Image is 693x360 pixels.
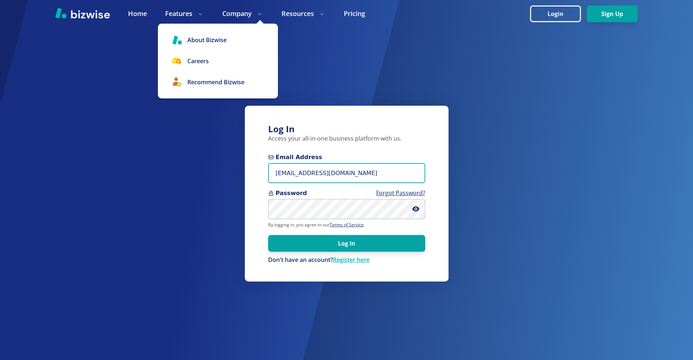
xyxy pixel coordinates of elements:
img: Bizwise Logo [55,8,110,19]
span: Email Address [268,153,425,162]
a: Pricing [344,9,365,18]
h3: Log In [268,123,425,135]
p: Access your all-in-one business platform with us. [268,135,425,143]
a: Login [530,11,587,17]
button: Sign Up [587,5,638,22]
p: Company [222,9,263,18]
a: Home [128,9,147,18]
a: Recommend Bizwise [158,72,278,93]
p: Resources [282,9,326,18]
a: Careers [158,50,278,72]
input: you@example.com [268,163,425,183]
a: About Bizwise [158,29,278,50]
p: Features [165,9,204,18]
a: Register here [333,256,370,264]
p: Don't have an account? [268,256,425,264]
button: Login [530,5,581,22]
a: Sign Up [587,11,638,17]
a: Terms of Service [330,222,364,228]
button: Log In [268,235,425,252]
div: Don't have an account?Register here [268,256,425,264]
p: By logging in, you agree to our . [268,222,425,228]
a: Forgot Password? [376,189,425,197]
span: Password [268,189,425,198]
